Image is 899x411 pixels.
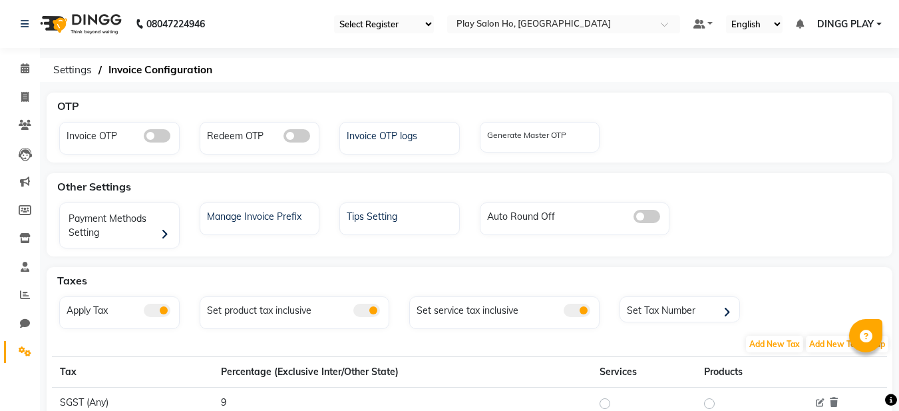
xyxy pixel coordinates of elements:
a: Add New Tax Group [805,338,890,350]
th: Services [592,357,695,388]
div: Set product tax inclusive [204,300,389,318]
span: Add New Tax [746,336,803,352]
div: Apply Tax [63,300,179,318]
b: 08047224946 [146,5,205,43]
div: Manage Invoice Prefix [204,206,319,224]
div: Auto Round Off [484,206,669,224]
span: DINGG PLAY [817,17,874,31]
th: Products [696,357,803,388]
a: Manage Invoice Prefix [200,206,319,224]
img: logo [34,5,125,43]
th: Tax [52,357,213,388]
div: Set service tax inclusive [413,300,599,318]
a: Tips Setting [340,206,459,224]
div: Invoice OTP [63,126,179,143]
span: Add New Tax Group [806,336,888,352]
span: Settings [47,58,98,82]
div: Tips Setting [343,206,459,224]
label: Generate Master OTP [487,129,566,141]
div: Set Tax Number [624,300,739,320]
div: Payment Methods Setting [63,206,179,248]
div: Redeem OTP [204,126,319,143]
a: Add New Tax [745,338,805,350]
div: Invoice OTP logs [343,126,459,143]
a: Invoice OTP logs [340,126,459,143]
th: Percentage (Exclusive Inter/Other State) [213,357,592,388]
span: Invoice Configuration [102,58,219,82]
